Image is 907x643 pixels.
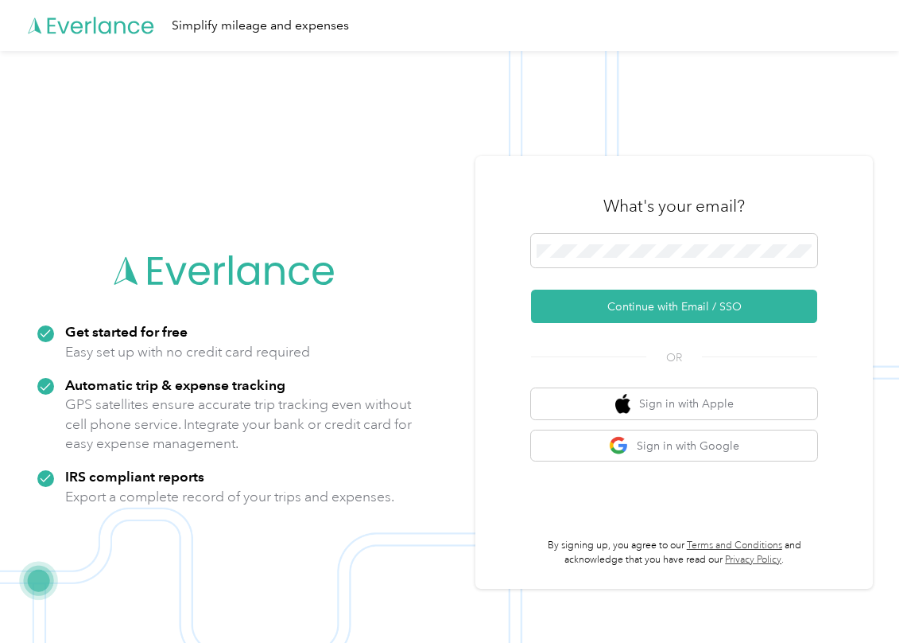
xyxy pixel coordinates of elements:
button: google logoSign in with Google [531,431,817,462]
p: By signing up, you agree to our and acknowledge that you have read our . [531,539,817,567]
a: Terms and Conditions [687,540,782,551]
p: GPS satellites ensure accurate trip tracking even without cell phone service. Integrate your bank... [65,395,413,454]
img: apple logo [615,394,631,414]
iframe: Everlance-gr Chat Button Frame [818,554,907,643]
div: Simplify mileage and expenses [172,16,349,36]
span: OR [646,349,702,366]
strong: Automatic trip & expense tracking [65,376,285,393]
p: Easy set up with no credit card required [65,342,310,362]
h3: What's your email? [603,195,745,217]
a: Privacy Policy [725,554,781,566]
strong: IRS compliant reports [65,468,204,485]
button: apple logoSign in with Apple [531,388,817,419]
strong: Get started for free [65,323,188,340]
button: Continue with Email / SSO [531,290,817,323]
img: google logo [609,436,629,456]
p: Export a complete record of your trips and expenses. [65,487,394,507]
